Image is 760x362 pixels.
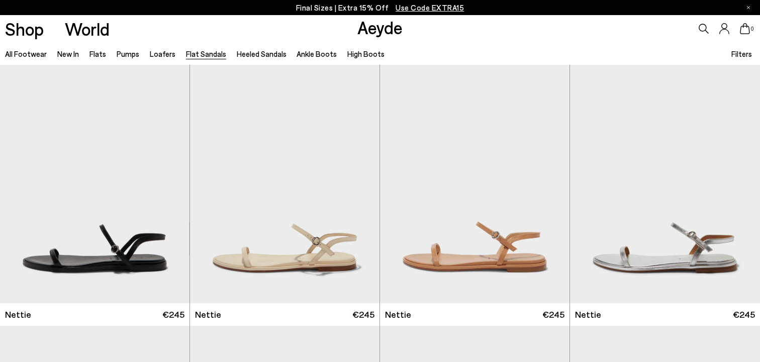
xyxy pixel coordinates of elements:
[380,303,569,326] a: Nettie €245
[542,308,564,321] span: €245
[237,49,287,58] a: Heeled Sandals
[575,308,601,321] span: Nettie
[733,308,755,321] span: €245
[57,49,79,58] a: New In
[5,308,31,321] span: Nettie
[117,49,139,58] a: Pumps
[570,65,760,303] img: Nettie Leather Sandals
[297,49,337,58] a: Ankle Boots
[570,303,760,326] a: Nettie €245
[352,308,374,321] span: €245
[89,49,106,58] a: Flats
[740,23,750,34] a: 0
[380,65,569,303] img: Nettie Leather Sandals
[65,20,110,38] a: World
[195,308,221,321] span: Nettie
[385,308,411,321] span: Nettie
[190,303,379,326] a: Nettie €245
[347,49,385,58] a: High Boots
[731,49,752,58] span: Filters
[162,308,184,321] span: €245
[186,49,226,58] a: Flat Sandals
[150,49,175,58] a: Loafers
[750,26,755,32] span: 0
[5,49,47,58] a: All Footwear
[357,17,403,38] a: Aeyde
[190,65,379,303] img: Nettie Leather Sandals
[396,3,464,12] span: Navigate to /collections/ss25-final-sizes
[5,20,44,38] a: Shop
[296,2,464,14] p: Final Sizes | Extra 15% Off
